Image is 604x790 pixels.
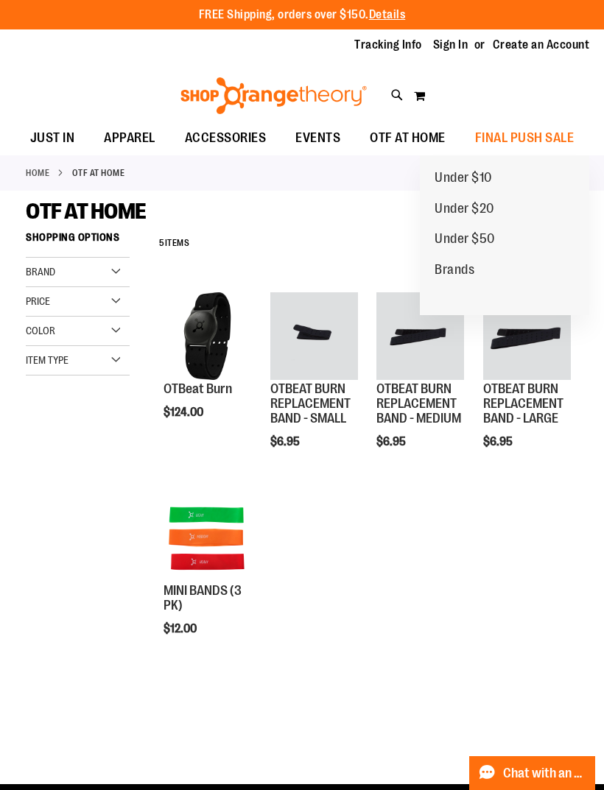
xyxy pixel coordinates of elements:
div: product [369,285,471,485]
img: Shop Orangetheory [178,77,369,114]
span: OTF AT HOME [26,199,147,224]
a: OTBEAT BURN REPLACEMENT BAND - LARGE [483,381,563,426]
div: product [156,487,259,672]
span: Price [26,295,50,307]
a: MINI BANDS (3 PK) [164,494,251,584]
span: Chat with an Expert [503,766,586,780]
span: Color [26,325,55,336]
img: MINI BANDS (3 PK) [164,494,251,582]
a: OTBEAT BURN REPLACEMENT BAND - SMALL [270,292,358,382]
div: product [476,285,578,485]
p: FREE Shipping, orders over $150. [199,7,406,24]
strong: OTF AT HOME [72,166,125,180]
span: Brands [435,262,474,281]
img: OTBEAT BURN REPLACEMENT BAND - SMALL [270,292,358,380]
span: $6.95 [483,435,515,448]
span: Brand [26,266,55,278]
a: OTBEAT BURN REPLACEMENT BAND - MEDIUM [376,292,464,382]
img: OTBEAT BURN REPLACEMENT BAND - MEDIUM [376,292,464,380]
a: OTBEAT BURN REPLACEMENT BAND - LARGE [483,292,571,382]
a: Home [26,166,49,180]
span: ACCESSORIES [185,121,267,155]
img: OTBEAT BURN REPLACEMENT BAND - LARGE [483,292,571,380]
a: OTBEAT BURN REPLACEMENT BAND - SMALL [270,381,351,426]
a: Details [369,8,406,21]
a: Main view of OTBeat Burn 6.0-C [164,292,251,382]
span: JUST IN [30,121,75,155]
a: MINI BANDS (3 PK) [164,583,242,613]
span: 5 [159,238,165,248]
span: Under $10 [435,170,492,188]
span: $6.95 [376,435,408,448]
button: Chat with an Expert [469,756,596,790]
span: Item Type [26,354,69,366]
span: $124.00 [164,406,206,419]
span: APPAREL [104,121,155,155]
div: product [156,285,259,456]
h2: Items [159,232,189,255]
span: $12.00 [164,622,199,635]
span: Under $50 [435,231,495,250]
a: Tracking Info [354,37,422,53]
a: OTBEAT BURN REPLACEMENT BAND - MEDIUM [376,381,461,426]
span: EVENTS [295,121,340,155]
div: product [263,285,365,485]
span: OTF AT HOME [370,121,446,155]
span: $6.95 [270,435,302,448]
a: Create an Account [493,37,590,53]
span: Under $20 [435,201,494,219]
span: FINAL PUSH SALE [475,121,575,155]
strong: Shopping Options [26,225,130,258]
a: Sign In [433,37,468,53]
img: Main view of OTBeat Burn 6.0-C [164,292,251,380]
a: OTBeat Burn [164,381,232,396]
